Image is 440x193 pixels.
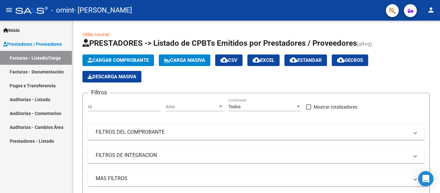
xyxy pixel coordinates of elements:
mat-panel-title: MAS FILTROS [96,175,409,182]
button: Cargar Comprobante [82,54,154,66]
span: CSV [220,57,237,63]
span: Area [166,104,218,110]
mat-icon: menu [5,6,13,14]
button: Carga Masiva [159,54,210,66]
mat-icon: cloud_download [337,56,345,64]
span: PRESTADORES -> Listado de CPBTs Emitidos por Prestadores / Proveedores [82,39,357,48]
mat-panel-title: FILTROS DE INTEGRACION [96,152,409,159]
span: Carga Masiva [164,57,205,63]
div: Open Intercom Messenger [418,171,434,187]
span: Mostrar totalizadores [314,103,357,111]
mat-panel-title: FILTROS DEL COMPROBANTE [96,129,409,136]
mat-icon: cloud_download [253,56,260,64]
span: - omint [51,3,74,17]
a: Video tutorial [82,32,109,37]
span: Cargar Comprobante [88,57,149,63]
button: Estandar [284,54,327,66]
span: EXCEL [253,57,274,63]
h3: Filtros [88,88,110,97]
span: Inicio [3,27,20,34]
mat-expansion-panel-header: FILTROS DE INTEGRACION [88,148,424,163]
mat-icon: cloud_download [290,56,297,64]
span: (alt+q) [357,41,372,47]
span: Gecros [337,57,363,63]
mat-icon: cloud_download [220,56,228,64]
span: Todos [228,104,241,109]
mat-expansion-panel-header: MAS FILTROS [88,171,424,186]
app-download-masive: Descarga masiva de comprobantes (adjuntos) [82,71,141,82]
button: Descarga Masiva [82,71,141,82]
span: Descarga Masiva [88,74,136,80]
mat-expansion-panel-header: FILTROS DEL COMPROBANTE [88,124,424,140]
button: CSV [215,54,243,66]
span: Estandar [290,57,322,63]
button: Gecros [332,54,368,66]
button: EXCEL [247,54,280,66]
span: - [PERSON_NAME] [74,3,132,17]
span: Prestadores / Proveedores [3,41,62,48]
mat-icon: person [427,6,435,14]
